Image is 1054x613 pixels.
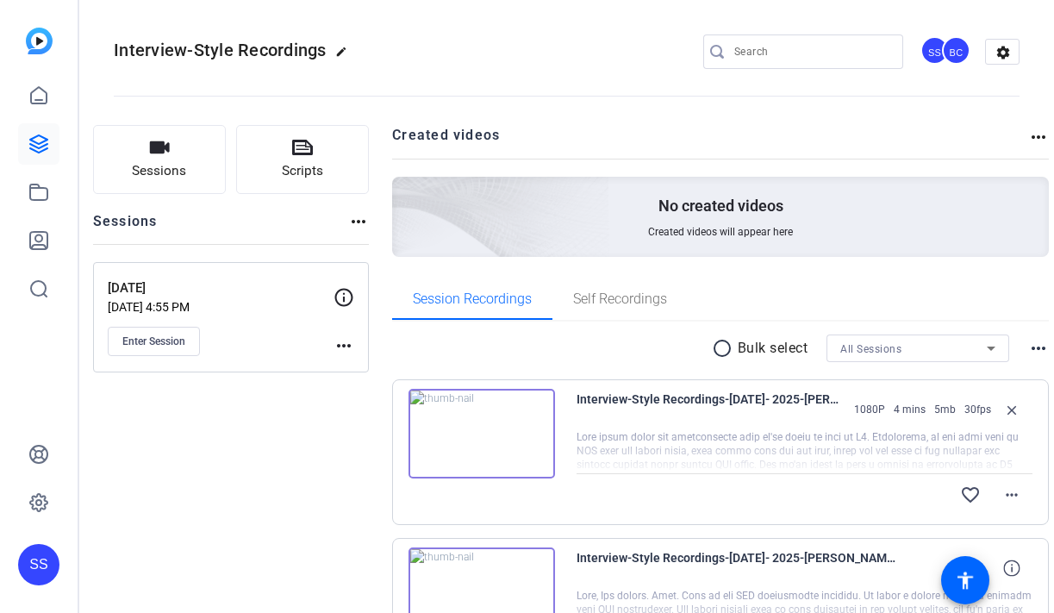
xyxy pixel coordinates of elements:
mat-icon: more_horiz [334,335,354,356]
img: thumb-nail [409,389,555,479]
mat-icon: radio_button_unchecked [712,338,738,359]
span: Session Recordings [413,292,532,306]
mat-icon: more_horiz [348,211,369,232]
mat-icon: edit [335,46,356,66]
span: Self Recordings [573,292,667,306]
span: Interview-Style Recordings-[DATE]- 2025-[PERSON_NAME]-2025-08-13-14-49-43-900-0 [577,547,895,589]
p: [DATE] [108,278,345,298]
ngx-avatar: Blake Cole [942,36,972,66]
h2: Created videos [392,125,1028,159]
span: Sessions [132,161,186,181]
h2: Sessions [93,211,158,244]
span: 4 mins [894,403,926,416]
span: All Sessions [840,343,901,355]
div: SS [920,36,949,65]
ngx-avatar: Studio Support [920,36,951,66]
span: Created videos will appear here [648,225,793,239]
mat-icon: close [1001,399,1022,421]
mat-icon: accessibility [955,570,976,591]
span: Interview-Style Recordings-[DATE]- 2025-[PERSON_NAME]-2025-08-13-14-57-21-674-0 [577,389,845,430]
div: SS [18,544,59,585]
mat-icon: favorite_border [960,485,981,505]
button: Enter Session [108,327,200,356]
span: 5mb [934,403,956,416]
mat-icon: settings [986,40,1020,66]
input: Search [734,41,889,62]
mat-icon: more_horiz [1028,127,1049,147]
p: No created videos [658,196,783,216]
button: Sessions [93,125,226,194]
p: Bulk select [738,338,808,359]
span: 1080P [854,403,885,416]
span: Enter Session [122,335,185,348]
button: Scripts [236,125,369,194]
img: blue-gradient.svg [26,28,53,54]
span: Scripts [282,161,323,181]
img: Creted videos background [200,6,611,380]
div: BC [942,36,970,65]
mat-icon: more_horiz [1028,338,1049,359]
p: [DATE] 4:55 PM [108,300,334,314]
span: 30fps [964,403,991,416]
mat-icon: more_horiz [1001,485,1022,505]
span: Interview-Style Recordings [114,40,327,60]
